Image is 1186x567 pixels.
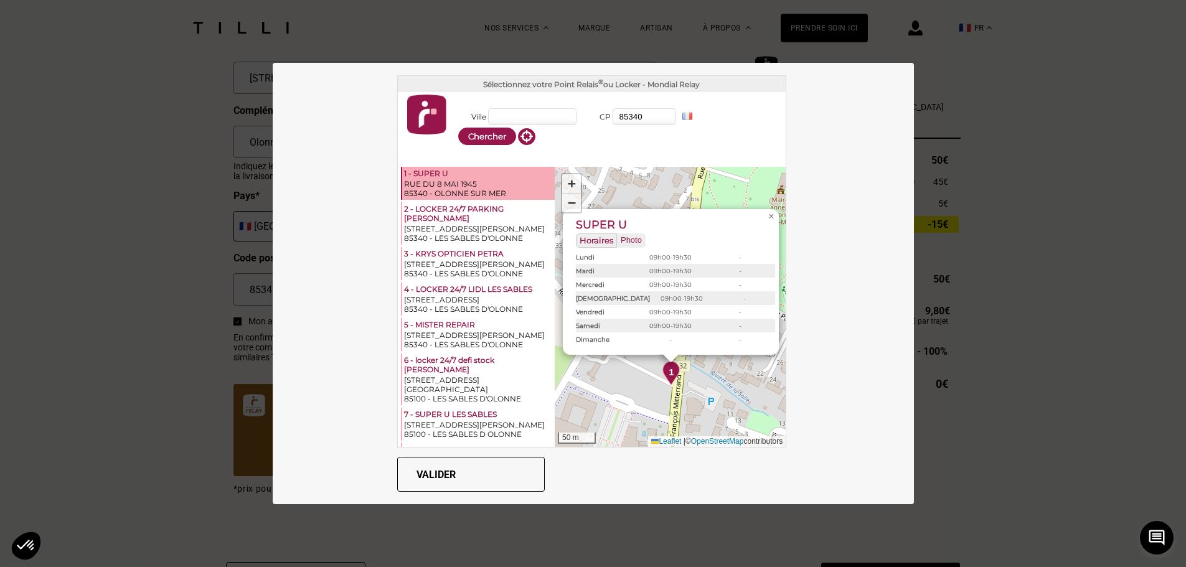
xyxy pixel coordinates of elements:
[398,76,786,91] div: Sélectionnez votre Point Relais ou Locker - Mondial Relay
[768,211,774,222] span: ×
[576,332,636,346] th: Dimanche
[576,264,636,278] th: Mardi
[404,204,553,224] div: 2 - LOCKER 24/7 PARKING [PERSON_NAME]
[404,394,553,403] div: 85100 - LES SABLES D'OLONNE
[562,174,581,194] a: Zoom in
[576,218,775,233] div: SUPER U
[404,375,553,394] div: [STREET_ADDRESS][GEOGRAPHIC_DATA]
[636,332,705,346] td: -
[669,365,674,380] span: 1
[576,319,636,332] th: Samedi
[404,249,553,260] div: 3 - KRYS OPTICIEN PETRA
[458,128,516,145] button: Chercher
[558,433,596,444] div: 50 m
[404,169,553,179] div: 1 - SUPER U
[636,305,705,319] td: 09h00-19h30
[576,291,650,305] th: [DEMOGRAPHIC_DATA]
[576,250,636,264] th: Lundi
[648,436,786,447] div: © contributors
[636,278,705,291] td: 09h00-19h30
[617,233,646,248] span: Photo
[714,291,775,305] td: -
[404,179,553,189] div: RUE DU 8 MAI 1945
[576,305,636,319] th: Vendredi
[705,264,775,278] td: -
[651,437,681,446] a: Leaflet
[404,269,553,278] div: 85340 - LES SABLES D'OLONNE
[404,410,553,420] div: 7 - SUPER U LES SABLES
[568,195,576,210] span: −
[576,233,617,248] span: Horaires
[598,78,603,86] sup: ®
[458,112,486,121] label: Ville
[568,176,576,191] span: +
[705,332,775,346] td: -
[682,113,692,119] img: FR
[404,420,553,429] div: [STREET_ADDRESS][PERSON_NAME]
[404,233,553,243] div: 85340 - LES SABLES D'OLONNE
[636,250,705,264] td: 09h00-19h30
[404,284,553,295] div: 4 - LOCKER 24/7 LIDL LES SABLES
[657,361,685,389] div: 1
[705,305,775,319] td: -
[562,194,581,212] a: Zoom out
[404,429,553,439] div: 85100 - LES SABLES D OLONNE
[404,445,553,456] div: 8 - LIBRAIRIE LOOC
[705,250,775,264] td: -
[404,355,553,375] div: 6 - locker 24/7 defi stock [PERSON_NAME]
[705,319,775,332] td: -
[684,437,685,446] span: |
[764,209,779,224] a: Close popup
[691,437,744,446] a: OpenStreetMap
[404,340,553,349] div: 85340 - LES SABLES D'OLONNE
[404,295,553,304] div: [STREET_ADDRESS]
[650,291,714,305] td: 09h00-19h30
[576,278,636,291] th: Mercredi
[636,264,705,278] td: 09h00-19h30
[583,112,611,121] label: CP
[404,320,553,330] div: 5 - MISTER REPAIR
[404,224,553,233] div: [STREET_ADDRESS][PERSON_NAME]
[404,260,553,269] div: [STREET_ADDRESS][PERSON_NAME]
[397,457,545,492] button: Valider
[404,189,553,198] div: 85340 - OLONNE SUR MER
[404,304,553,314] div: 85340 - LES SABLES D'OLONNE
[705,278,775,291] td: -
[404,330,553,340] div: [STREET_ADDRESS][PERSON_NAME]
[636,319,705,332] td: 09h00-19h30
[662,361,680,386] img: pointsrelais_pin.png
